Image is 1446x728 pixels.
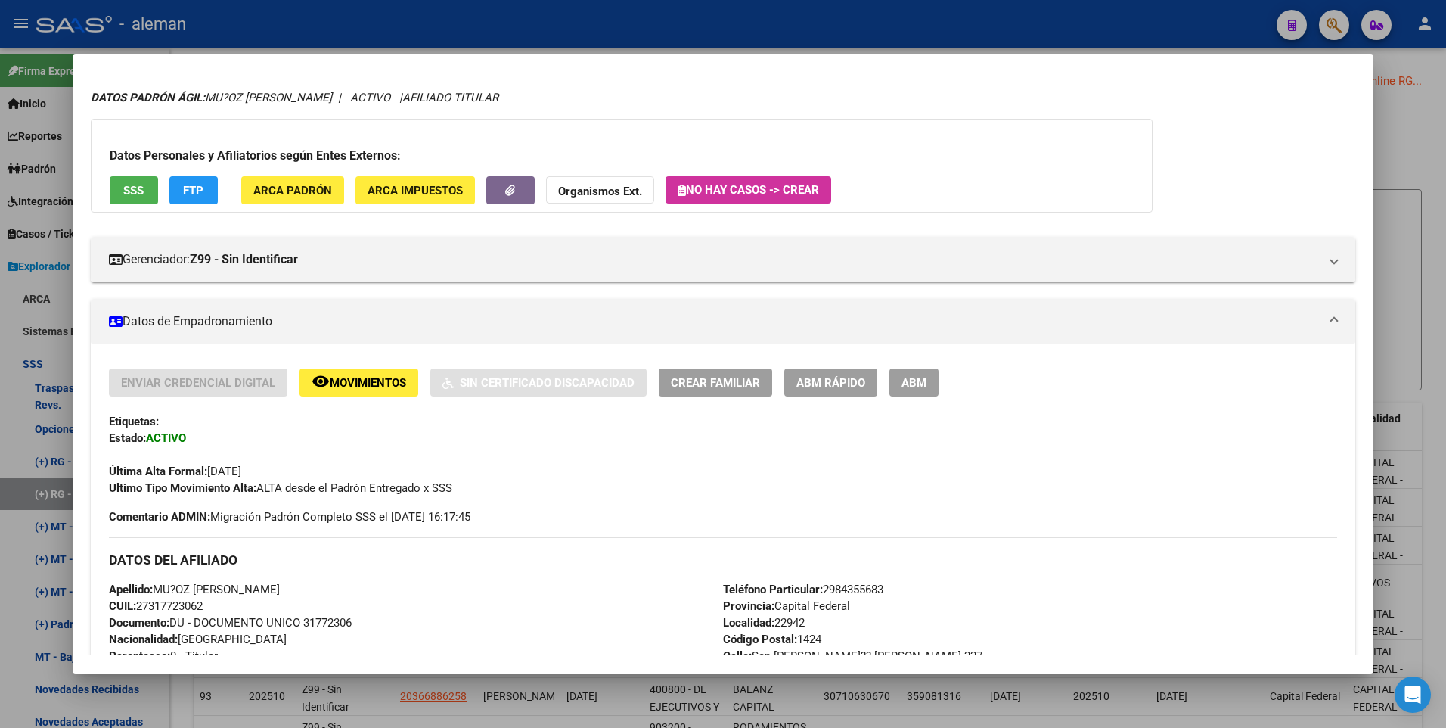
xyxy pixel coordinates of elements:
[460,376,635,390] span: Sin Certificado Discapacidad
[109,509,470,525] span: Migración Padrón Completo SSS el [DATE] 16:17:45
[183,184,203,198] span: FTP
[671,376,760,390] span: Crear Familiar
[901,376,926,390] span: ABM
[109,481,256,495] strong: Ultimo Tipo Movimiento Alta:
[109,510,210,524] strong: Comentario ADMIN:
[430,369,647,397] button: Sin Certificado Discapacidad
[109,369,287,397] button: Enviar Credencial Digital
[91,91,205,104] strong: DATOS PADRÓN ÁGIL:
[109,465,241,478] span: [DATE]
[723,583,883,596] span: 2984355683
[110,147,1134,165] h3: Datos Personales y Afiliatorios según Entes Externos:
[723,599,850,613] span: Capital Federal
[109,583,280,596] span: MU?OZ [PERSON_NAME]
[666,176,831,204] button: No hay casos -> Crear
[91,91,498,104] i: | ACTIVO |
[723,649,982,663] span: San [PERSON_NAME]?? [PERSON_NAME] 227
[109,599,136,613] strong: CUIL:
[109,583,153,596] strong: Apellido:
[1395,677,1431,713] div: Open Intercom Messenger
[109,552,1338,568] h3: DATOS DEL AFILIADO
[723,616,774,630] strong: Localidad:
[123,184,144,198] span: SSS
[253,184,332,198] span: ARCA Padrón
[91,237,1356,282] mat-expansion-panel-header: Gerenciador:Z99 - Sin Identificar
[121,376,275,390] span: Enviar Credencial Digital
[678,183,819,197] span: No hay casos -> Crear
[109,616,169,630] strong: Documento:
[109,649,218,663] span: 0 - Titular
[723,583,823,596] strong: Teléfono Particular:
[109,250,1320,269] mat-panel-title: Gerenciador:
[190,250,298,269] strong: Z99 - Sin Identificar
[723,616,805,630] span: 22942
[546,176,654,204] button: Organismos Ext.
[723,599,774,613] strong: Provincia:
[109,431,146,445] strong: Estado:
[784,369,877,397] button: ABM Rápido
[330,376,406,390] span: Movimientos
[558,185,642,198] strong: Organismos Ext.
[796,376,865,390] span: ABM Rápido
[241,176,344,204] button: ARCA Padrón
[91,299,1356,344] mat-expansion-panel-header: Datos de Empadronamiento
[109,633,287,646] span: [GEOGRAPHIC_DATA]
[91,91,338,104] span: MU?OZ [PERSON_NAME] -
[889,369,939,397] button: ABM
[368,184,463,198] span: ARCA Impuestos
[723,649,752,663] strong: Calle:
[299,369,418,397] button: Movimientos
[109,633,178,646] strong: Nacionalidad:
[109,616,352,630] span: DU - DOCUMENTO UNICO 31772306
[146,431,186,445] strong: ACTIVO
[109,313,1320,331] mat-panel-title: Datos de Empadronamiento
[355,176,475,204] button: ARCA Impuestos
[109,415,159,428] strong: Etiquetas:
[312,372,330,390] mat-icon: remove_red_eye
[109,599,203,613] span: 27317723062
[109,465,207,478] strong: Última Alta Formal:
[109,481,452,495] span: ALTA desde el Padrón Entregado x SSS
[402,91,498,104] span: AFILIADO TITULAR
[109,649,170,663] strong: Parentesco:
[723,633,797,646] strong: Código Postal:
[659,369,772,397] button: Crear Familiar
[110,176,158,204] button: SSS
[723,633,821,646] span: 1424
[169,176,218,204] button: FTP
